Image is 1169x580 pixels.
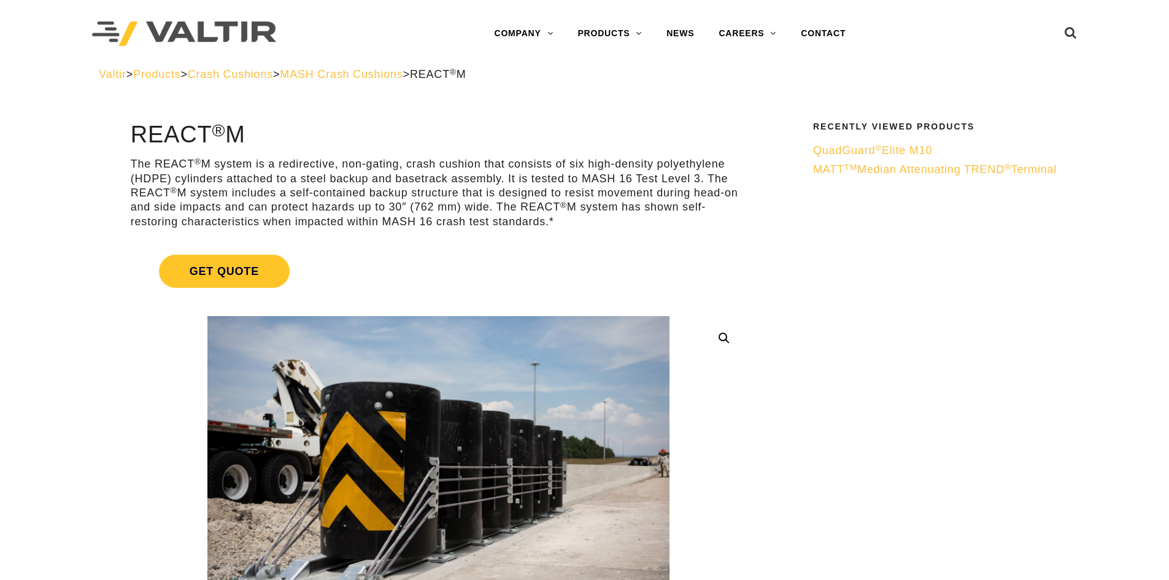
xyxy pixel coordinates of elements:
[813,122,1062,131] h2: Recently Viewed Products
[171,186,177,195] sup: ®
[159,255,290,288] span: Get Quote
[565,21,654,46] a: PRODUCTS
[706,21,789,46] a: CAREERS
[410,68,466,80] span: REACT M
[654,21,706,46] a: NEWS
[133,68,180,80] a: Products
[99,68,1070,82] div: > > > >
[131,240,746,303] a: Get Quote
[1005,163,1011,172] sup: ®
[560,201,567,210] sup: ®
[188,68,273,80] a: Crash Cushions
[131,157,746,229] p: The REACT M system is a redirective, non-gating, crash cushion that consists of six high-density ...
[212,120,226,140] sup: ®
[875,144,882,153] sup: ®
[280,68,403,80] a: MASH Crash Cushions
[99,68,126,80] a: Valtir
[195,157,201,166] sup: ®
[813,163,1057,176] span: MATT Median Attenuating TREND Terminal
[813,144,1062,158] a: QuadGuard®Elite M10
[813,144,932,157] span: QuadGuard Elite M10
[92,21,276,47] img: Valtir
[813,163,1062,177] a: MATTTMMedian Attenuating TREND®Terminal
[450,68,457,77] sup: ®
[131,122,746,148] h1: REACT M
[844,163,857,172] sup: TM
[789,21,858,46] a: CONTACT
[482,21,565,46] a: COMPANY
